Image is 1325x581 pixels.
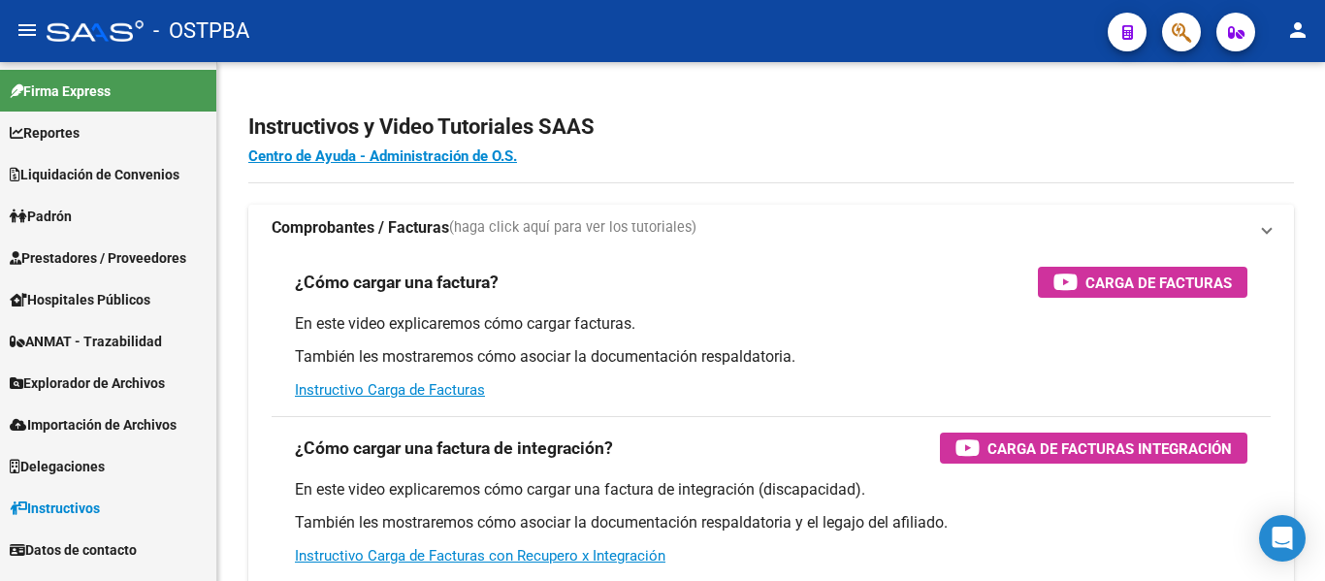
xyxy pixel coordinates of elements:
[10,372,165,394] span: Explorador de Archivos
[295,381,485,399] a: Instructivo Carga de Facturas
[1286,18,1309,42] mat-icon: person
[295,313,1247,335] p: En este video explicaremos cómo cargar facturas.
[10,81,111,102] span: Firma Express
[272,217,449,239] strong: Comprobantes / Facturas
[10,331,162,352] span: ANMAT - Trazabilidad
[295,512,1247,533] p: También les mostraremos cómo asociar la documentación respaldatoria y el legajo del afiliado.
[1259,515,1306,562] div: Open Intercom Messenger
[987,436,1232,461] span: Carga de Facturas Integración
[295,435,613,462] h3: ¿Cómo cargar una factura de integración?
[295,547,665,565] a: Instructivo Carga de Facturas con Recupero x Integración
[10,289,150,310] span: Hospitales Públicos
[295,479,1247,500] p: En este video explicaremos cómo cargar una factura de integración (discapacidad).
[248,109,1294,145] h2: Instructivos y Video Tutoriales SAAS
[10,247,186,269] span: Prestadores / Proveedores
[940,433,1247,464] button: Carga de Facturas Integración
[295,346,1247,368] p: También les mostraremos cómo asociar la documentación respaldatoria.
[449,217,696,239] span: (haga click aquí para ver los tutoriales)
[10,539,137,561] span: Datos de contacto
[10,414,177,436] span: Importación de Archivos
[248,205,1294,251] mat-expansion-panel-header: Comprobantes / Facturas(haga click aquí para ver los tutoriales)
[295,269,499,296] h3: ¿Cómo cargar una factura?
[16,18,39,42] mat-icon: menu
[10,164,179,185] span: Liquidación de Convenios
[153,10,249,52] span: - OSTPBA
[10,498,100,519] span: Instructivos
[10,122,80,144] span: Reportes
[1038,267,1247,298] button: Carga de Facturas
[1085,271,1232,295] span: Carga de Facturas
[248,147,517,165] a: Centro de Ayuda - Administración de O.S.
[10,456,105,477] span: Delegaciones
[10,206,72,227] span: Padrón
